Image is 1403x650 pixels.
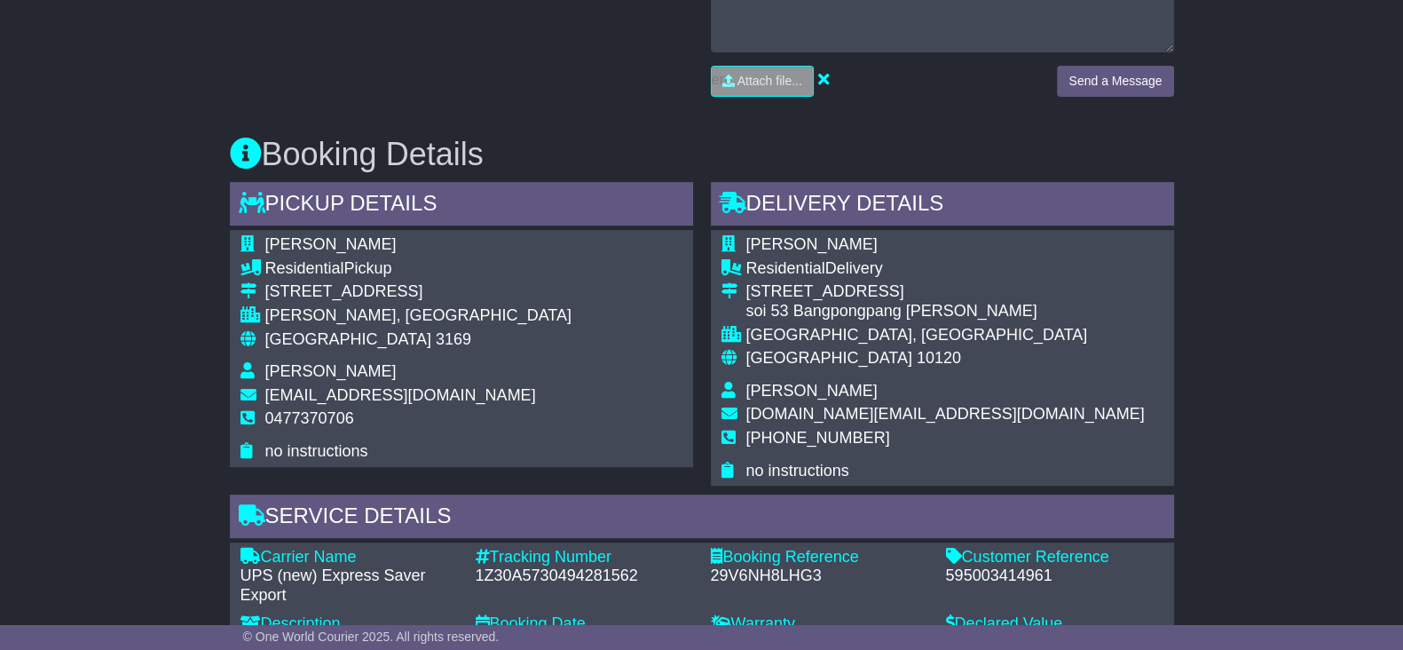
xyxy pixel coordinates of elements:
div: Delivery Details [711,182,1174,230]
span: [PHONE_NUMBER] [746,429,890,447]
span: no instructions [746,462,849,480]
span: Residential [746,259,825,277]
div: Service Details [230,495,1174,543]
div: UPS (new) Express Saver Export [240,567,458,605]
span: [PERSON_NAME] [746,382,878,400]
div: [STREET_ADDRESS] [265,282,571,302]
div: Warranty [711,614,928,634]
span: [PERSON_NAME] [265,235,397,253]
button: Send a Message [1057,66,1173,97]
span: 10120 [917,349,961,367]
span: no instructions [265,442,368,460]
div: [PERSON_NAME], [GEOGRAPHIC_DATA] [265,306,571,326]
span: [PERSON_NAME] [265,362,397,380]
span: [GEOGRAPHIC_DATA] [746,349,912,367]
div: Description [240,614,458,634]
span: © One World Courier 2025. All rights reserved. [243,630,500,644]
div: [STREET_ADDRESS] [746,282,1145,302]
span: [PERSON_NAME] [746,235,878,253]
span: [EMAIL_ADDRESS][DOMAIN_NAME] [265,386,536,404]
div: Pickup [265,259,571,279]
span: [DOMAIN_NAME][EMAIL_ADDRESS][DOMAIN_NAME] [746,405,1145,423]
div: Delivery [746,259,1145,279]
div: Booking Reference [711,548,928,567]
div: Carrier Name [240,548,458,567]
div: 1Z30A5730494281562 [476,567,693,586]
h3: Booking Details [230,137,1174,172]
div: Declared Value [946,614,1163,634]
div: 595003414961 [946,567,1163,586]
span: [GEOGRAPHIC_DATA] [265,330,431,348]
div: [GEOGRAPHIC_DATA], [GEOGRAPHIC_DATA] [746,326,1145,345]
span: 0477370706 [265,409,354,427]
div: 29V6NH8LHG3 [711,567,928,586]
div: Tracking Number [476,548,693,567]
span: Residential [265,259,344,277]
div: soi 53 Bangpongpang [PERSON_NAME] [746,302,1145,321]
span: 3169 [436,330,471,348]
div: Customer Reference [946,548,1163,567]
div: Booking Date [476,614,693,634]
div: Pickup Details [230,182,693,230]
